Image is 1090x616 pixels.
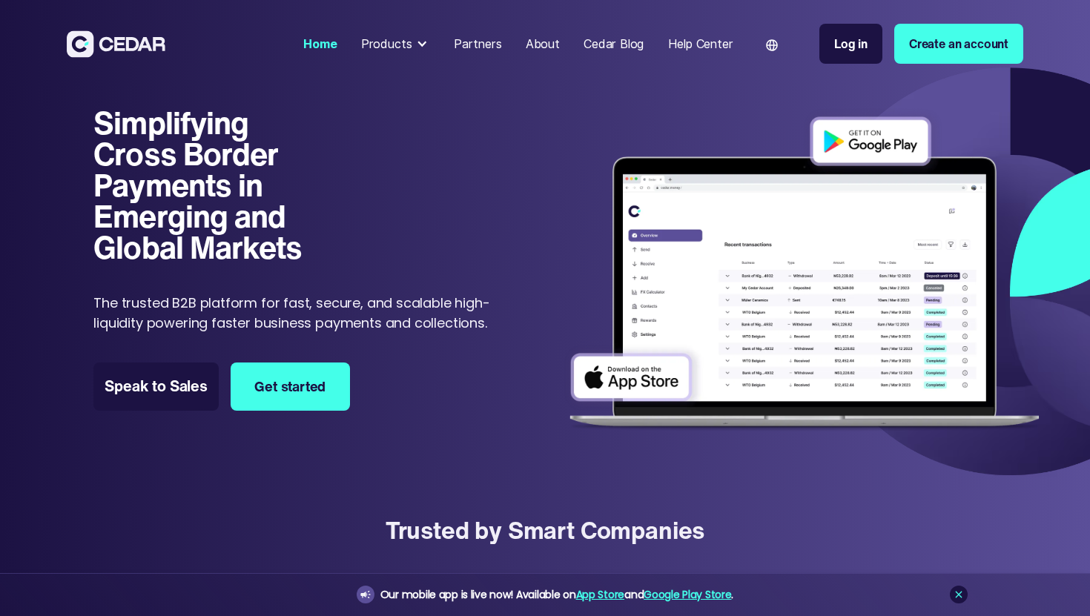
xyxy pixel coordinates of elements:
div: Log in [834,35,868,53]
a: Log in [819,24,882,64]
a: Help Center [662,27,739,60]
img: world icon [766,39,778,51]
a: About [520,27,566,60]
p: The trusted B2B platform for fast, secure, and scalable high-liquidity powering faster business p... [93,293,499,333]
div: Help Center [668,35,733,53]
div: Home [303,35,337,53]
img: Dashboard of transactions [559,107,1051,442]
div: Partners [454,35,502,53]
div: Products [355,29,436,59]
a: Partners [448,27,508,60]
div: Products [361,35,412,53]
a: Home [297,27,343,60]
a: Get started [231,362,350,411]
h1: Simplifying Cross Border Payments in Emerging and Global Markets [93,107,337,263]
div: Cedar Blog [584,35,644,53]
a: Speak to Sales [93,362,219,411]
a: Cedar Blog [578,27,650,60]
div: About [526,35,560,53]
a: Create an account [894,24,1023,64]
